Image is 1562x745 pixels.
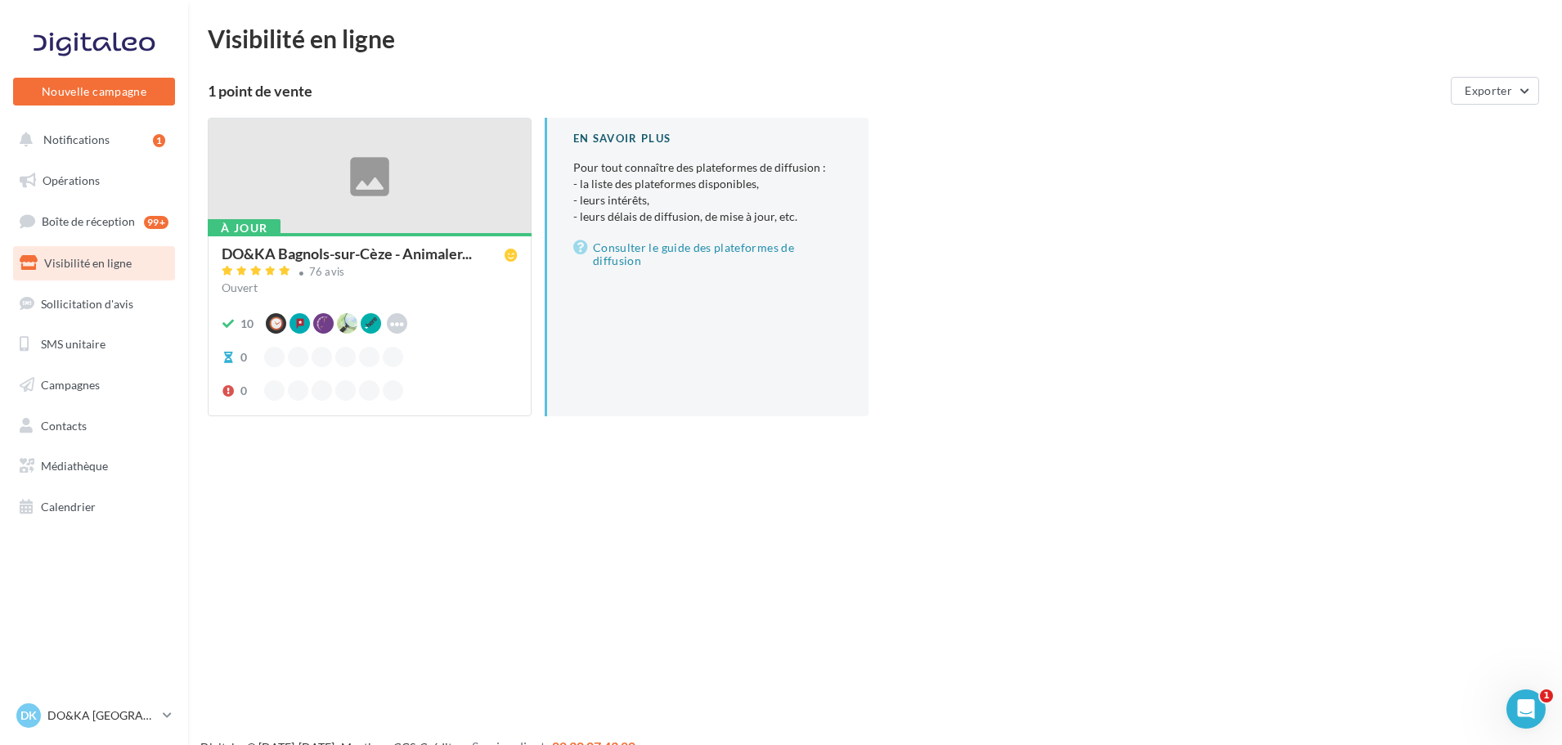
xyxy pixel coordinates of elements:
li: - la liste des plateformes disponibles, [573,176,842,192]
a: SMS unitaire [10,327,178,361]
a: Calendrier [10,490,178,524]
a: Consulter le guide des plateformes de diffusion [573,238,842,271]
div: Visibilité en ligne [208,26,1542,51]
div: 1 point de vente [208,83,1444,98]
span: Ouvert [222,280,258,294]
span: Contacts [41,419,87,433]
a: Visibilité en ligne [10,246,178,280]
span: Visibilité en ligne [44,256,132,270]
div: 99+ [144,216,168,229]
li: - leurs intérêts, [573,192,842,209]
div: À jour [208,219,281,237]
div: 1 [153,134,165,147]
span: DO&KA Bagnols-sur-Cèze - Animaler... [222,246,472,261]
li: - leurs délais de diffusion, de mise à jour, etc. [573,209,842,225]
a: Campagnes [10,368,178,402]
div: 76 avis [309,267,345,277]
a: Opérations [10,164,178,198]
span: Médiathèque [41,459,108,473]
span: DK [20,707,37,724]
div: 10 [240,316,254,332]
span: Notifications [43,132,110,146]
a: Sollicitation d'avis [10,287,178,321]
button: Nouvelle campagne [13,78,175,105]
span: 1 [1540,689,1553,702]
a: 76 avis [222,263,518,283]
iframe: Intercom live chat [1506,689,1546,729]
span: Calendrier [41,500,96,514]
span: Opérations [43,173,100,187]
p: DO&KA [GEOGRAPHIC_DATA] [47,707,156,724]
a: Médiathèque [10,449,178,483]
button: Exporter [1451,77,1539,105]
p: Pour tout connaître des plateformes de diffusion : [573,159,842,225]
span: Campagnes [41,378,100,392]
button: Notifications 1 [10,123,172,157]
a: DK DO&KA [GEOGRAPHIC_DATA] [13,700,175,731]
span: Boîte de réception [42,214,135,228]
span: Exporter [1465,83,1512,97]
div: 0 [240,383,247,399]
span: Sollicitation d'avis [41,296,133,310]
span: SMS unitaire [41,337,105,351]
a: Boîte de réception99+ [10,204,178,239]
a: Contacts [10,409,178,443]
div: 0 [240,349,247,366]
div: En savoir plus [573,131,842,146]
